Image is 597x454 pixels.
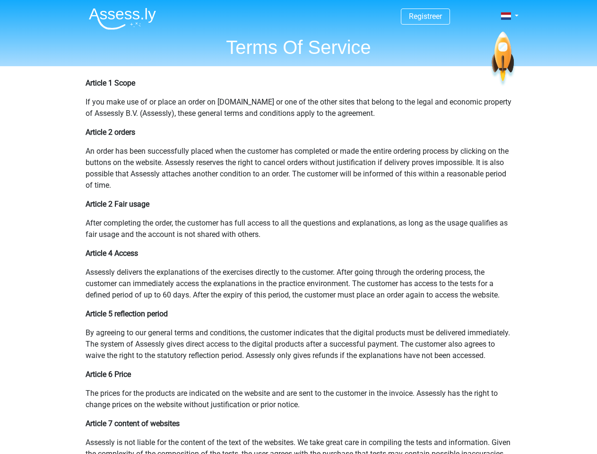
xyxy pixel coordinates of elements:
b: Article 4 Access [86,249,138,258]
a: Registreer [409,12,442,21]
p: By agreeing to our general terms and conditions, the customer indicates that the digital products... [86,327,512,361]
b: Article 1 Scope [86,79,135,87]
p: After completing the order, the customer has full access to all the questions and explanations, a... [86,218,512,240]
b: Article 2 Fair usage [86,200,149,209]
img: Assessly [89,8,156,30]
b: Article 2 orders [86,128,135,137]
b: Article 5 reflection period [86,309,168,318]
p: If you make use of or place an order on [DOMAIN_NAME] or one of the other sites that belong to th... [86,96,512,119]
p: The prices for the products are indicated on the website and are sent to the customer in the invo... [86,388,512,410]
p: An order has been successfully placed when the customer has completed or made the entire ordering... [86,146,512,191]
h1: Terms Of Service [81,36,516,59]
b: Article 7 content of websites [86,419,180,428]
b: Article 6 Price [86,370,131,379]
p: Assessly delivers the explanations of the exercises directly to the customer. After going through... [86,267,512,301]
img: spaceship.7d73109d6933.svg [490,32,516,87]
